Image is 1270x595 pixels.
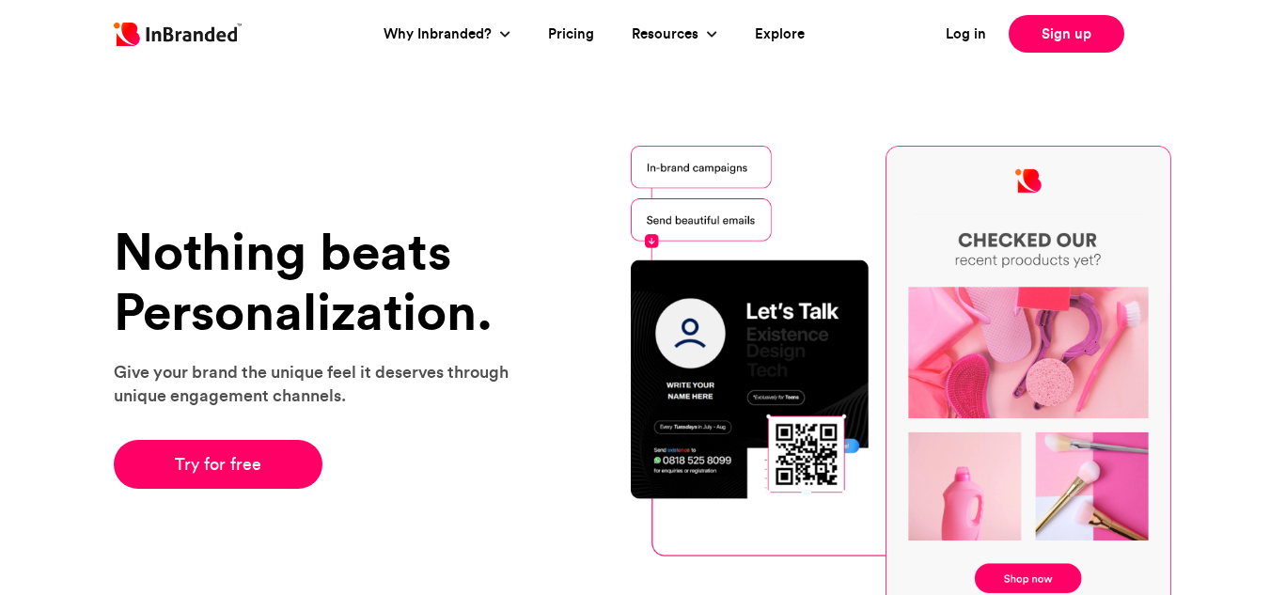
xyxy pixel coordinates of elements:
[114,440,323,489] a: Try for free
[548,23,594,45] a: Pricing
[114,360,532,407] p: Give your brand the unique feel it deserves through unique engagement channels.
[946,23,986,45] a: Log in
[632,23,703,45] a: Resources
[114,23,242,46] img: Inbranded
[114,222,532,341] h1: Nothing beats Personalization.
[384,23,496,45] a: Why Inbranded?
[755,23,805,45] a: Explore
[1009,15,1124,53] a: Sign up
